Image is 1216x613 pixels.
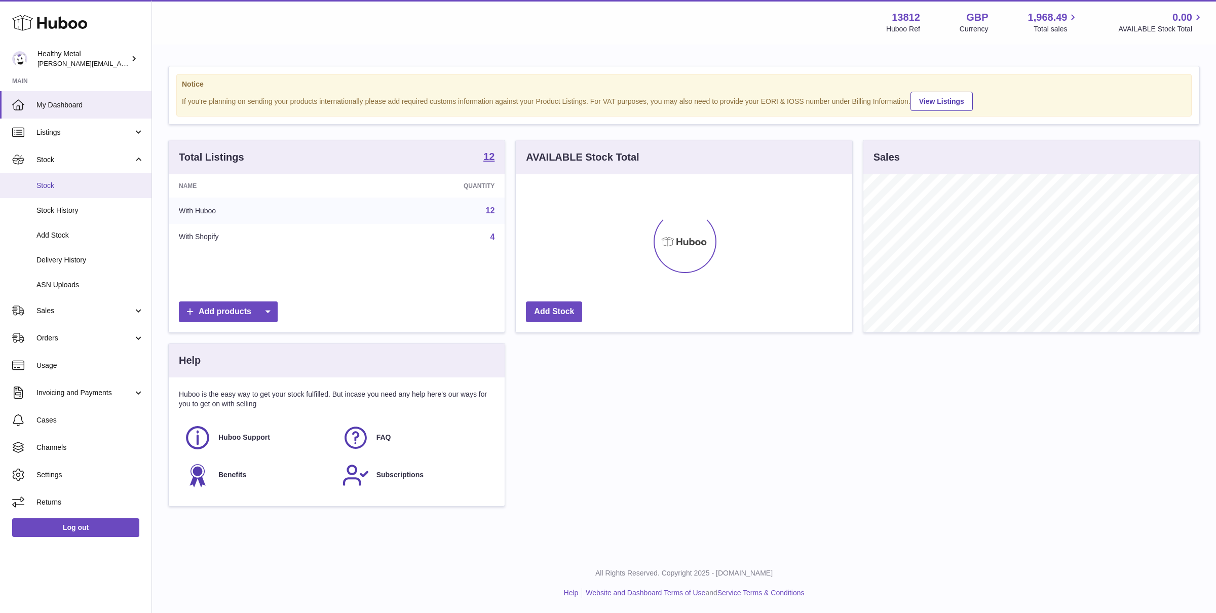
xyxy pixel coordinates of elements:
a: 1,968.49 Total sales [1028,11,1079,34]
span: ASN Uploads [36,280,144,290]
strong: 13812 [892,11,920,24]
span: Usage [36,361,144,370]
span: 0.00 [1172,11,1192,24]
td: With Huboo [169,198,350,224]
span: Cases [36,415,144,425]
td: With Shopify [169,224,350,250]
span: AVAILABLE Stock Total [1118,24,1204,34]
span: Stock [36,181,144,190]
span: Returns [36,497,144,507]
li: and [582,588,804,598]
a: 12 [483,151,495,164]
a: FAQ [342,424,490,451]
span: Invoicing and Payments [36,388,133,398]
strong: GBP [966,11,988,24]
span: Stock [36,155,133,165]
h3: Help [179,354,201,367]
span: Delivery History [36,255,144,265]
a: View Listings [910,92,973,111]
th: Name [169,174,350,198]
div: Currency [960,24,989,34]
a: Add Stock [526,301,582,322]
a: 0.00 AVAILABLE Stock Total [1118,11,1204,34]
strong: Notice [182,80,1186,89]
span: Huboo Support [218,433,270,442]
span: [PERSON_NAME][EMAIL_ADDRESS][DOMAIN_NAME] [37,59,203,67]
span: Stock History [36,206,144,215]
div: If you're planning on sending your products internationally please add required customs informati... [182,90,1186,111]
a: Help [564,589,579,597]
h3: Sales [873,150,900,164]
span: My Dashboard [36,100,144,110]
img: jose@healthy-metal.com [12,51,27,66]
span: Sales [36,306,133,316]
a: Website and Dashboard Terms of Use [586,589,705,597]
span: Listings [36,128,133,137]
strong: 12 [483,151,495,162]
h3: AVAILABLE Stock Total [526,150,639,164]
a: Benefits [184,462,332,489]
span: Settings [36,470,144,480]
span: Benefits [218,470,246,480]
span: Orders [36,333,133,343]
a: Add products [179,301,278,322]
th: Quantity [350,174,505,198]
a: Subscriptions [342,462,490,489]
span: Add Stock [36,231,144,240]
div: Huboo Ref [886,24,920,34]
a: Log out [12,518,139,537]
p: Huboo is the easy way to get your stock fulfilled. But incase you need any help here's our ways f... [179,390,495,409]
span: Total sales [1034,24,1079,34]
a: Huboo Support [184,424,332,451]
h3: Total Listings [179,150,244,164]
a: Service Terms & Conditions [717,589,805,597]
p: All Rights Reserved. Copyright 2025 - [DOMAIN_NAME] [160,568,1208,578]
span: FAQ [376,433,391,442]
a: 4 [490,233,495,241]
span: 1,968.49 [1028,11,1068,24]
span: Channels [36,443,144,452]
div: Healthy Metal [37,49,129,68]
a: 12 [486,206,495,215]
span: Subscriptions [376,470,424,480]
